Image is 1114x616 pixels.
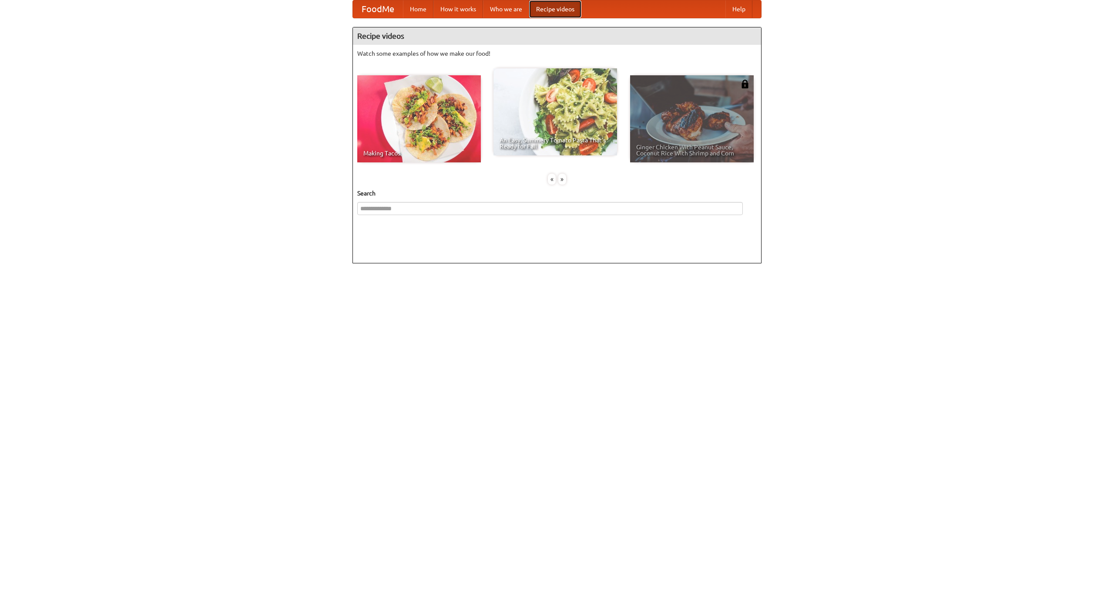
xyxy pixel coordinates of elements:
span: An Easy, Summery Tomato Pasta That's Ready for Fall [500,137,611,149]
p: Watch some examples of how we make our food! [357,49,757,58]
a: Home [403,0,433,18]
img: 483408.png [741,80,749,88]
div: » [558,174,566,185]
a: Help [725,0,752,18]
a: FoodMe [353,0,403,18]
a: Making Tacos [357,75,481,162]
h4: Recipe videos [353,27,761,45]
span: Making Tacos [363,150,475,156]
a: How it works [433,0,483,18]
a: Recipe videos [529,0,581,18]
a: An Easy, Summery Tomato Pasta That's Ready for Fall [493,68,617,155]
a: Who we are [483,0,529,18]
h5: Search [357,189,757,198]
div: « [548,174,556,185]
